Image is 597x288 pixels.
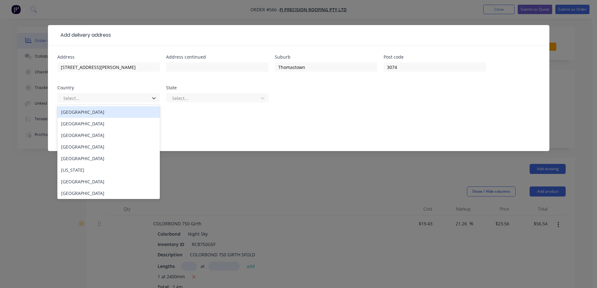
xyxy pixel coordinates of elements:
div: [GEOGRAPHIC_DATA] [57,153,160,164]
div: State [166,86,269,90]
div: [GEOGRAPHIC_DATA] [57,141,160,153]
div: Add delivery address [57,31,111,39]
div: Address [57,55,160,59]
div: [GEOGRAPHIC_DATA] [57,118,160,129]
div: [GEOGRAPHIC_DATA] [57,106,160,118]
div: Address continued [166,55,269,59]
div: Post code [384,55,486,59]
div: Country [57,86,160,90]
div: [GEOGRAPHIC_DATA] [57,187,160,199]
div: [GEOGRAPHIC_DATA] [57,129,160,141]
div: [US_STATE] [57,164,160,176]
div: Suburb [275,55,377,59]
div: [GEOGRAPHIC_DATA] [57,176,160,187]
